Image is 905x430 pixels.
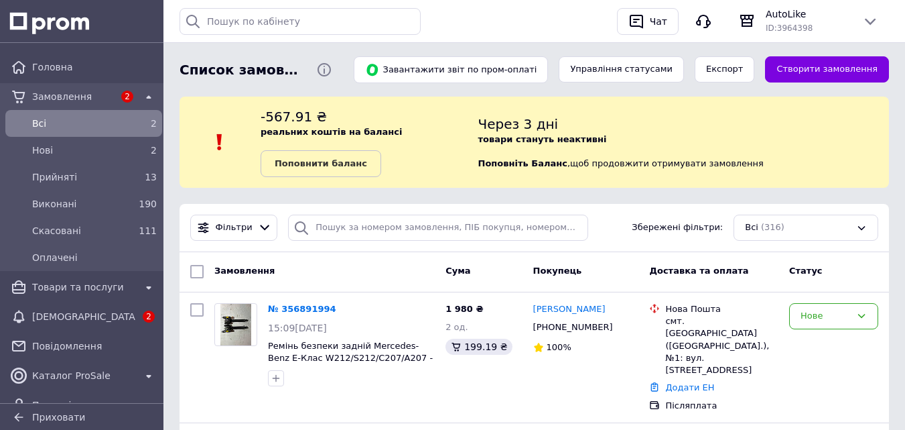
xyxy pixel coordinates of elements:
[261,127,403,137] b: реальних коштів на балансі
[32,144,130,157] span: Нові
[354,56,548,83] button: Завантажити звіт по пром-оплаті
[214,266,275,276] span: Замовлення
[121,91,133,103] span: 2
[180,8,421,35] input: Пошук по кабінету
[547,342,571,352] span: 100%
[32,398,157,412] span: Покупці
[145,172,157,182] span: 13
[32,60,157,74] span: Головна
[445,339,512,355] div: 199.19 ₴
[800,309,851,323] div: Нове
[32,224,130,237] span: Скасовані
[765,56,889,83] a: Створити замовлення
[268,341,433,376] a: Ремінь безпеки задній Mercedes-Benz E-Клас W212/S212/C207/A207 - A21286095859C94
[143,311,155,323] span: 2
[478,116,559,132] span: Через 3 дні
[445,304,483,314] span: 1 980 ₴
[445,322,468,332] span: 2 од.
[32,369,135,382] span: Каталог ProSale
[180,60,305,80] span: Список замовлень
[617,8,679,35] button: Чат
[261,109,327,125] span: -567.91 ₴
[288,215,588,241] input: Пошук за номером замовлення, ПІБ покупця, номером телефону, Email, номером накладної
[665,315,778,376] div: смт. [GEOGRAPHIC_DATA] ([GEOGRAPHIC_DATA].), №1: вул. [STREET_ADDRESS]
[275,158,367,168] b: Поповнити баланс
[649,266,748,276] span: Доставка та оплата
[214,303,257,346] a: Фото товару
[789,266,823,276] span: Статус
[745,221,758,234] span: Всі
[665,382,714,392] a: Додати ЕН
[478,134,607,144] b: товари стануть неактивні
[533,266,582,276] span: Покупець
[32,412,85,423] span: Приховати
[32,117,130,130] span: Всi
[559,56,684,83] button: Управління статусами
[665,400,778,412] div: Післяплата
[761,222,784,232] span: (316)
[151,145,157,156] span: 2
[220,304,252,345] img: Фото товару
[32,170,130,184] span: Прийняті
[647,11,670,32] div: Чат
[216,221,253,234] span: Фільтри
[261,150,381,177] a: Поповнити баланс
[531,319,616,336] div: [PHONE_NUMBER]
[268,323,327,333] span: 15:09[DATE]
[32,310,135,323] span: [DEMOGRAPHIC_DATA]
[139,199,157,209] span: 190
[478,107,889,177] div: , щоб продовжити отримувати замовлення
[533,303,606,316] a: [PERSON_NAME]
[445,266,470,276] span: Cума
[32,197,130,211] span: Виконані
[32,251,157,264] span: Оплачені
[478,158,567,168] b: Поповніть Баланс
[766,23,813,33] span: ID: 3964398
[268,304,336,314] a: № 356891994
[32,339,157,353] span: Повідомлення
[695,56,755,83] button: Експорт
[32,90,114,103] span: Замовлення
[151,118,157,129] span: 2
[210,132,230,152] img: :exclamation:
[139,225,157,236] span: 111
[665,303,778,315] div: Нова Пошта
[766,7,851,21] span: AutoLike
[32,280,135,294] span: Товари та послуги
[632,221,723,234] span: Збережені фільтри:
